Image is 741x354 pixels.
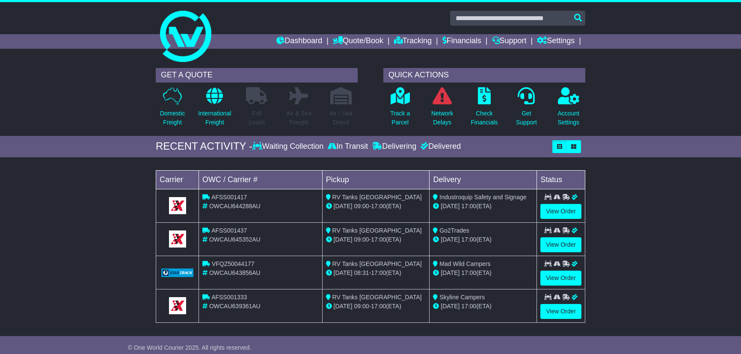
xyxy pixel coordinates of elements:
span: RV Tanks [GEOGRAPHIC_DATA] [332,227,422,234]
p: Domestic Freight [160,109,185,127]
p: Network Delays [431,109,453,127]
span: RV Tanks [GEOGRAPHIC_DATA] [332,260,422,267]
span: [DATE] [441,236,459,243]
div: (ETA) [433,302,533,311]
p: Full Loads [246,109,267,127]
span: 17:00 [461,303,476,310]
span: [DATE] [441,303,459,310]
div: Waiting Collection [252,142,326,151]
img: GetCarrierServiceLogo [161,268,193,277]
td: Delivery [430,170,537,189]
span: 17:00 [371,236,386,243]
a: CheckFinancials [471,87,498,132]
div: Delivered [418,142,461,151]
div: - (ETA) [326,302,426,311]
span: Mad Wild Campers [439,260,490,267]
span: 09:00 [354,303,369,310]
span: Go2Trades [439,227,469,234]
a: Financials [442,34,481,49]
a: Track aParcel [390,87,410,132]
a: InternationalFreight [198,87,231,132]
a: View Order [540,271,581,286]
a: AccountSettings [557,87,580,132]
div: - (ETA) [326,268,426,277]
span: [DATE] [441,203,459,209]
p: Check Financials [471,109,498,127]
span: 17:00 [461,236,476,243]
span: Industroquip Safety and Signage [439,194,526,201]
span: Skyline Campers [439,294,485,301]
div: (ETA) [433,235,533,244]
span: RV Tanks [GEOGRAPHIC_DATA] [332,294,422,301]
div: GET A QUOTE [156,68,358,83]
td: Pickup [322,170,430,189]
span: OWCAU643856AU [209,269,261,276]
td: OWC / Carrier # [199,170,323,189]
a: View Order [540,204,581,219]
div: (ETA) [433,202,533,211]
span: 09:00 [354,203,369,209]
div: - (ETA) [326,202,426,211]
p: International Freight [198,109,231,127]
a: GetSupport [516,87,537,132]
span: 17:00 [371,269,386,276]
span: AFSS001437 [211,227,247,234]
span: VFQZ50044177 [212,260,255,267]
div: Delivering [370,142,418,151]
a: Support [492,34,527,49]
img: GetCarrierServiceLogo [169,197,186,214]
p: Air & Sea Freight [286,109,311,127]
span: 17:00 [371,203,386,209]
span: [DATE] [334,303,353,310]
p: Account Settings [558,109,580,127]
a: Tracking [394,34,432,49]
a: Settings [537,34,575,49]
span: © One World Courier 2025. All rights reserved. [128,344,252,351]
span: 17:00 [461,269,476,276]
a: NetworkDelays [431,87,453,132]
a: View Order [540,237,581,252]
span: RV Tanks [GEOGRAPHIC_DATA] [332,194,422,201]
a: Quote/Book [333,34,383,49]
div: QUICK ACTIONS [383,68,585,83]
div: RECENT ACTIVITY - [156,140,252,153]
td: Carrier [156,170,199,189]
span: AFSS001333 [211,294,247,301]
p: Get Support [516,109,537,127]
span: 17:00 [371,303,386,310]
p: Track a Parcel [390,109,410,127]
img: GetCarrierServiceLogo [169,297,186,314]
span: [DATE] [441,269,459,276]
span: [DATE] [334,203,353,209]
div: - (ETA) [326,235,426,244]
span: OWCAU639361AU [209,303,261,310]
span: 08:31 [354,269,369,276]
a: Dashboard [276,34,322,49]
p: Air / Sea Depot [329,109,353,127]
td: Status [537,170,585,189]
div: FROM OUR SUPPORT [156,340,585,353]
a: View Order [540,304,581,319]
a: DomesticFreight [160,87,185,132]
span: 09:00 [354,236,369,243]
span: 17:00 [461,203,476,209]
span: AFSS001417 [211,194,247,201]
span: [DATE] [334,236,353,243]
div: In Transit [326,142,370,151]
span: [DATE] [334,269,353,276]
div: (ETA) [433,268,533,277]
span: OWCAU645352AU [209,236,261,243]
img: GetCarrierServiceLogo [169,230,186,248]
span: OWCAU644288AU [209,203,261,209]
